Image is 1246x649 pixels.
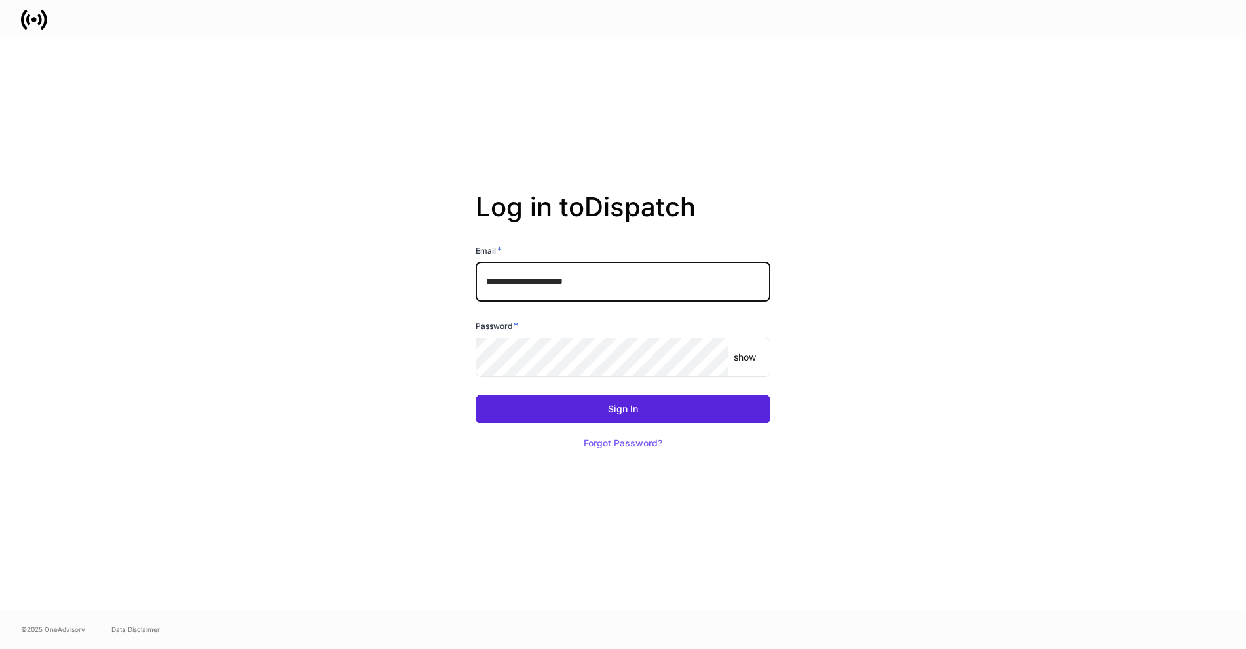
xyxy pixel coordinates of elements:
button: Forgot Password? [567,429,679,458]
h2: Log in to Dispatch [476,191,770,244]
p: show [734,351,756,364]
h6: Password [476,319,518,332]
button: Sign In [476,395,770,423]
a: Data Disclaimer [111,624,160,635]
span: © 2025 OneAdvisory [21,624,85,635]
div: Sign In [608,404,638,414]
h6: Email [476,244,502,257]
div: Forgot Password? [584,439,662,448]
